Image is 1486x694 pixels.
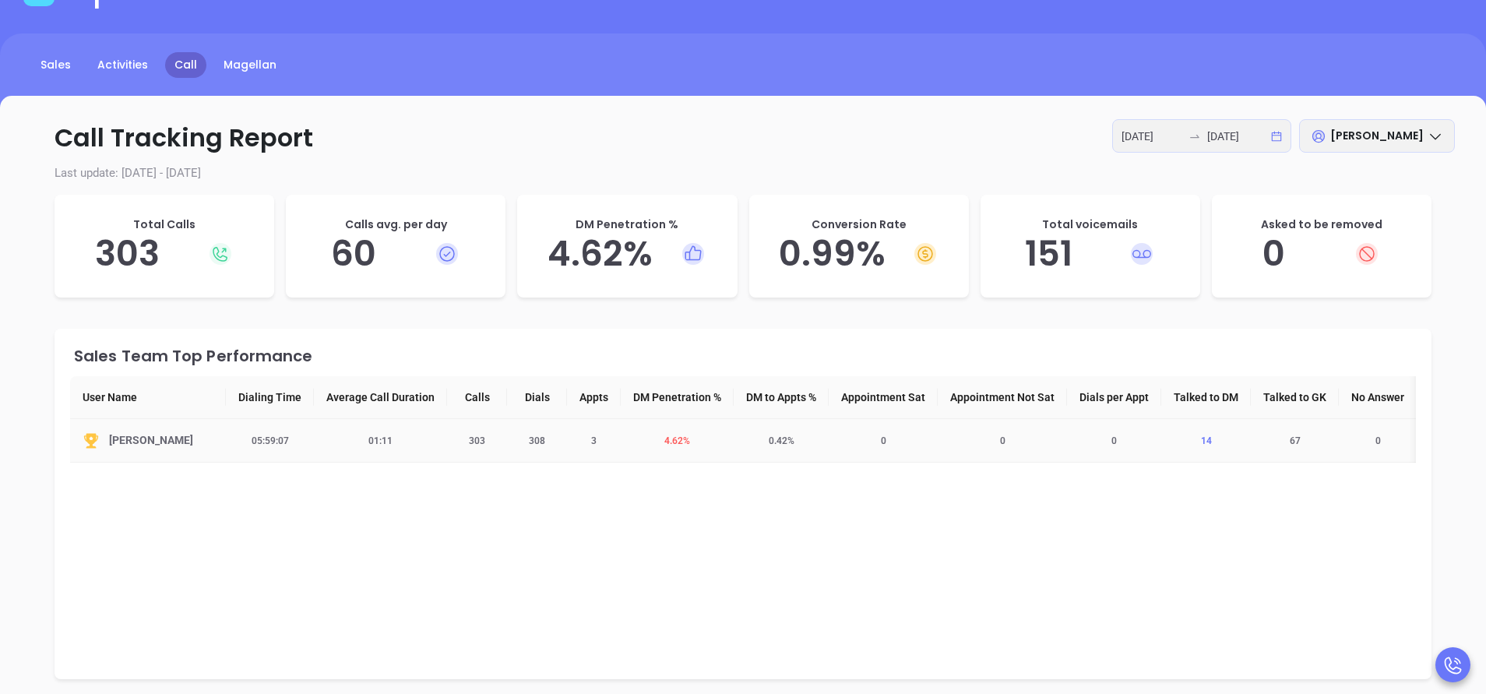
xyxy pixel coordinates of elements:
[70,233,259,275] h5: 303
[567,376,621,419] th: Appts
[872,435,896,446] span: 0
[214,52,286,78] a: Magellan
[621,376,734,419] th: DM Penetration %
[1161,376,1251,419] th: Talked to DM
[829,376,938,419] th: Appointment Sat
[507,376,567,419] th: Dials
[1102,435,1126,446] span: 0
[765,233,953,275] h5: 0.99 %
[1192,435,1221,446] span: 14
[1122,128,1182,145] input: Start date
[109,432,193,449] span: [PERSON_NAME]
[1330,128,1424,143] span: [PERSON_NAME]
[1227,217,1416,233] p: Asked to be removed
[301,233,490,275] h5: 60
[996,233,1185,275] h5: 151
[1067,376,1161,419] th: Dials per Appt
[314,376,447,419] th: Average Call Duration
[765,217,953,233] p: Conversion Rate
[301,217,490,233] p: Calls avg. per day
[1366,435,1390,446] span: 0
[31,119,1455,157] p: Call Tracking Report
[533,217,721,233] p: DM Penetration %
[70,217,259,233] p: Total Calls
[1339,376,1417,419] th: No Answer
[734,376,829,419] th: DM to Appts %
[533,233,721,275] h5: 4.62 %
[165,52,206,78] a: Call
[31,52,80,78] a: Sales
[1227,233,1416,275] h5: 0
[460,435,495,446] span: 303
[242,435,298,446] span: 05:59:07
[991,435,1015,446] span: 0
[74,348,1416,364] div: Sales Team Top Performance
[1188,130,1201,143] span: swap-right
[83,432,100,449] img: Top-YuorZo0z.svg
[519,435,555,446] span: 308
[759,435,804,446] span: 0.42 %
[938,376,1067,419] th: Appointment Not Sat
[1251,376,1339,419] th: Talked to GK
[359,435,402,446] span: 01:11
[1188,130,1201,143] span: to
[996,217,1185,233] p: Total voicemails
[655,435,699,446] span: 4.62 %
[1280,435,1310,446] span: 67
[88,52,157,78] a: Activities
[226,376,314,419] th: Dialing Time
[447,376,507,419] th: Calls
[1207,128,1268,145] input: End date
[70,376,226,419] th: User Name
[31,164,1455,182] p: Last update: [DATE] - [DATE]
[582,435,606,446] span: 3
